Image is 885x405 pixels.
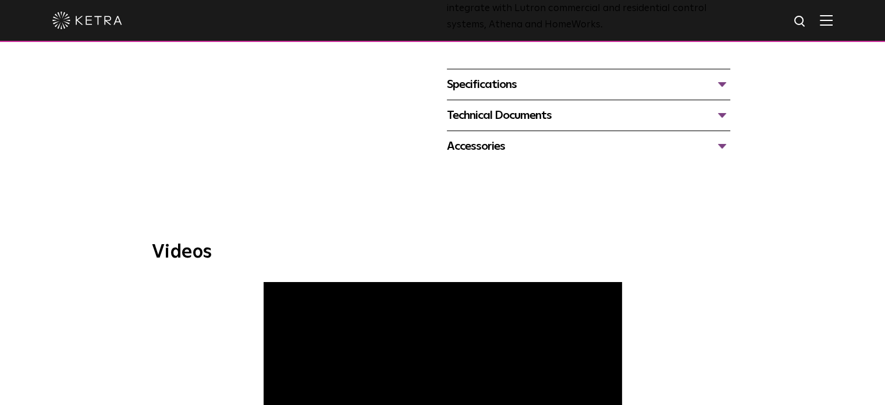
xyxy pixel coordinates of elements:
div: Technical Documents [447,106,730,125]
div: Specifications [447,75,730,94]
img: Hamburger%20Nav.svg [820,15,833,26]
img: ketra-logo-2019-white [52,12,122,29]
img: search icon [793,15,808,29]
div: Accessories [447,137,730,156]
h3: Videos [152,243,734,262]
